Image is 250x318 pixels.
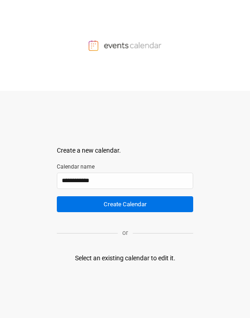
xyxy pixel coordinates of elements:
p: or [118,228,133,238]
div: Create a new calendar. [57,146,193,155]
button: Create Calendar [57,196,193,212]
img: Events Calendar [89,40,161,51]
div: Select an existing calendar to edit it. [75,253,175,263]
label: Calendar name [57,163,193,171]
